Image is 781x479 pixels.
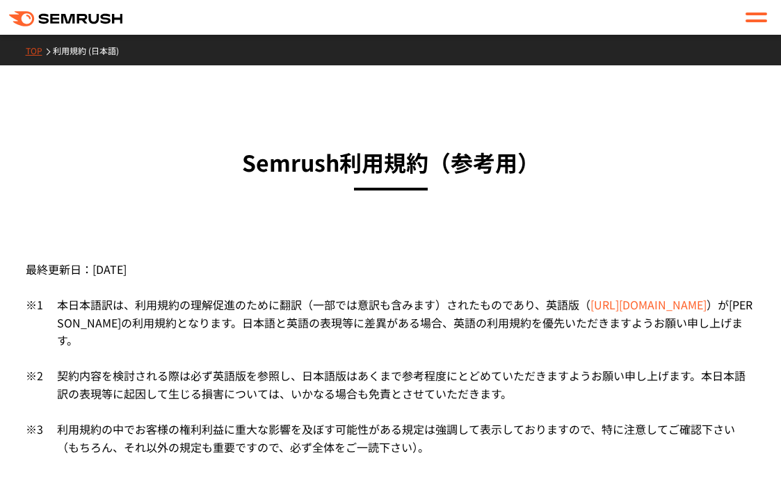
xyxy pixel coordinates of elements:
[57,296,579,313] span: 本日本語訳は、利用規約の理解促進のために翻訳（一部では意訳も含みます）されたものであり、英語版
[26,145,756,180] h3: Semrush利用規約 （参考用）
[53,44,129,56] a: 利用規約 (日本語)
[43,421,756,456] div: 利用規約の中でお客様の権利利益に重大な影響を及ぼす可能性がある規定は強調して表示しておりますので、特に注意してご確認下さい（もちろん、それ以外の規定も重要ですので、必ず全体をご一読下さい）。
[26,367,43,421] div: ※2
[57,296,752,348] span: が[PERSON_NAME]の利用規約となります。日本語と英語の表現等に差異がある場合、英語の利用規約を優先いただきますようお願い申し上げます。
[26,296,43,367] div: ※1
[579,296,718,313] span: （ ）
[590,296,707,313] a: [URL][DOMAIN_NAME]
[26,236,756,296] div: 最終更新日：[DATE]
[26,421,43,456] div: ※3
[26,44,53,56] a: TOP
[43,367,756,421] div: 契約内容を検討される際は必ず英語版を参照し、日本語版はあくまで参考程度にとどめていただきますようお願い申し上げます。本日本語訳の表現等に起因して生じる損害については、いかなる場合も免責とさせてい...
